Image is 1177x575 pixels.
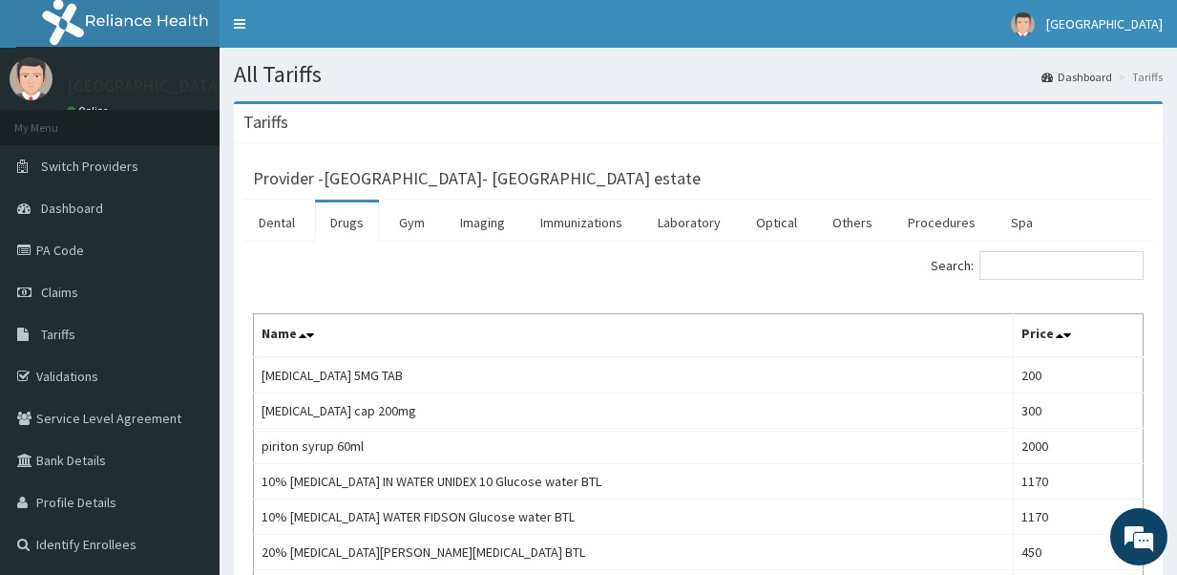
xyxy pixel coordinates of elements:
td: 200 [1013,357,1143,394]
span: [GEOGRAPHIC_DATA] [1046,15,1163,32]
th: Price [1013,314,1143,358]
p: [GEOGRAPHIC_DATA] [67,77,224,95]
img: User Image [1011,12,1035,36]
a: Dashboard [1041,69,1112,85]
a: Imaging [445,202,520,243]
a: Spa [996,202,1048,243]
span: Tariffs [41,326,75,343]
span: Claims [41,284,78,301]
a: Laboratory [642,202,736,243]
td: 300 [1013,394,1143,429]
td: [MEDICAL_DATA] cap 200mg [254,394,1014,429]
td: 2000 [1013,429,1143,464]
a: Optical [741,202,812,243]
td: 10% [MEDICAL_DATA] IN WATER UNIDEX 10 Glucose water BTL [254,464,1014,500]
td: 450 [1013,535,1143,570]
a: Others [817,202,888,243]
li: Tariffs [1114,69,1163,85]
a: Dental [243,202,310,243]
a: Gym [384,202,440,243]
a: Immunizations [525,202,638,243]
span: Dashboard [41,200,103,217]
img: User Image [10,57,53,100]
a: Online [67,104,113,117]
td: 20% [MEDICAL_DATA][PERSON_NAME][MEDICAL_DATA] BTL [254,535,1014,570]
td: 1170 [1013,464,1143,500]
label: Search: [931,251,1144,280]
input: Search: [979,251,1144,280]
td: piriton syrup 60ml [254,429,1014,464]
h1: All Tariffs [234,62,1163,87]
td: [MEDICAL_DATA] 5MG TAB [254,357,1014,394]
h3: Provider - [GEOGRAPHIC_DATA]- [GEOGRAPHIC_DATA] estate [253,170,701,187]
td: 1170 [1013,500,1143,535]
a: Drugs [315,202,379,243]
h3: Tariffs [243,114,288,131]
span: Switch Providers [41,158,138,175]
td: 10% [MEDICAL_DATA] WATER FIDSON Glucose water BTL [254,500,1014,535]
a: Procedures [893,202,991,243]
th: Name [254,314,1014,358]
